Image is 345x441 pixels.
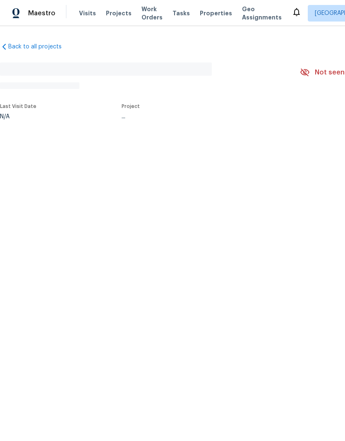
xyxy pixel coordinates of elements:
[141,5,163,22] span: Work Orders
[106,9,132,17] span: Projects
[79,9,96,17] span: Visits
[172,10,190,16] span: Tasks
[28,9,55,17] span: Maestro
[200,9,232,17] span: Properties
[122,104,140,109] span: Project
[242,5,282,22] span: Geo Assignments
[122,114,280,120] div: ...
